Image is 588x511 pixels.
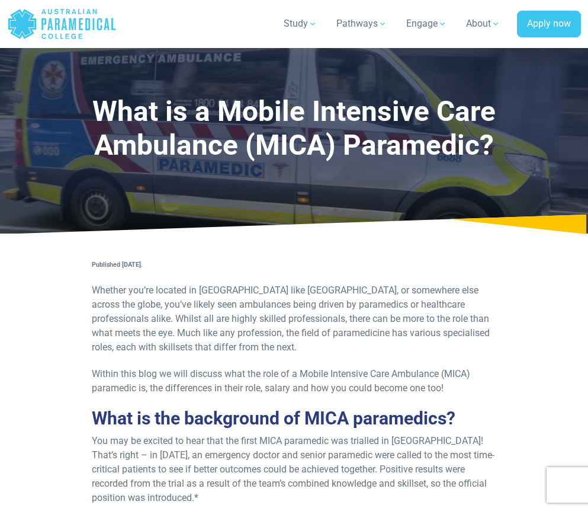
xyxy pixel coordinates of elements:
h1: What is a Mobile Intensive Care Ambulance (MICA) Paramedic? [79,95,509,162]
a: About [459,7,507,40]
a: Engage [399,7,454,40]
p: You may be excited to hear that the first MICA paramedic was trialled in [GEOGRAPHIC_DATA]! That’... [92,434,496,505]
a: Pathways [329,7,394,40]
span: Published [DATE]. [92,261,143,269]
a: Study [277,7,324,40]
h2: What is the background of MICA paramedics? [92,408,496,429]
p: Whether you’re located in [GEOGRAPHIC_DATA] like [GEOGRAPHIC_DATA], or somewhere else across the ... [92,283,496,354]
a: Australian Paramedical College [7,5,117,43]
p: Within this blog we will discuss what the role of a Mobile Intensive Care Ambulance (MICA) parame... [92,367,496,395]
a: Apply now [517,11,581,38]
